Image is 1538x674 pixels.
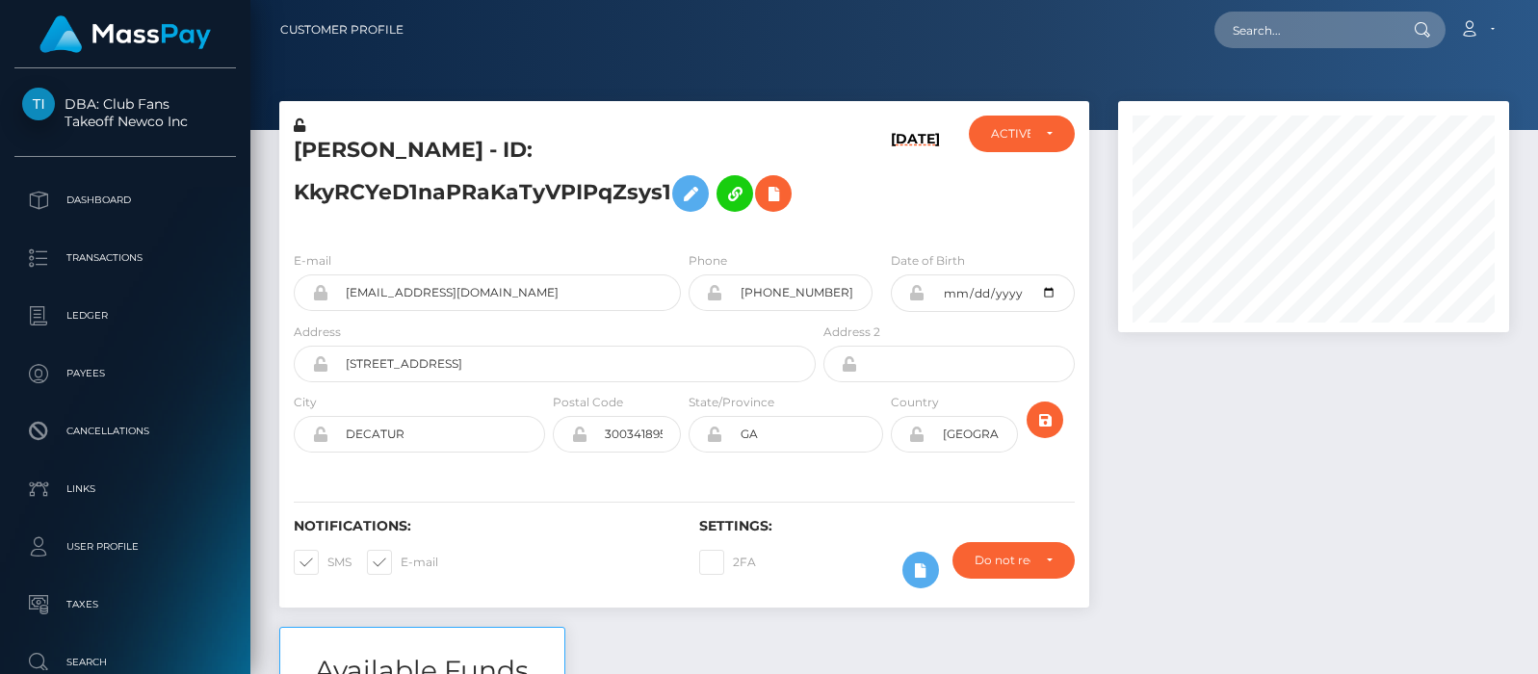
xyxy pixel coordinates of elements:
[280,10,404,50] a: Customer Profile
[969,116,1075,152] button: ACTIVE
[699,550,756,575] label: 2FA
[1214,12,1395,48] input: Search...
[294,136,805,221] h5: [PERSON_NAME] - ID: KkyRCYeD1naPRaKaTyVPIPqZsys1
[22,475,228,504] p: Links
[22,301,228,330] p: Ledger
[14,465,236,513] a: Links
[14,234,236,282] a: Transactions
[952,542,1076,579] button: Do not require
[367,550,438,575] label: E-mail
[823,324,880,341] label: Address 2
[294,394,317,411] label: City
[14,581,236,629] a: Taxes
[294,550,352,575] label: SMS
[553,394,623,411] label: Postal Code
[14,523,236,571] a: User Profile
[991,126,1030,142] div: ACTIVE
[14,95,236,130] span: DBA: Club Fans Takeoff Newco Inc
[22,186,228,215] p: Dashboard
[689,394,774,411] label: State/Province
[975,553,1031,568] div: Do not require
[294,518,670,534] h6: Notifications:
[22,417,228,446] p: Cancellations
[294,252,331,270] label: E-mail
[689,252,727,270] label: Phone
[14,407,236,455] a: Cancellations
[891,394,939,411] label: Country
[22,532,228,561] p: User Profile
[699,518,1076,534] h6: Settings:
[294,324,341,341] label: Address
[14,176,236,224] a: Dashboard
[14,292,236,340] a: Ledger
[22,590,228,619] p: Taxes
[22,88,55,120] img: Takeoff Newco Inc
[891,252,965,270] label: Date of Birth
[14,350,236,398] a: Payees
[22,359,228,388] p: Payees
[39,15,211,53] img: MassPay Logo
[891,131,940,228] h6: [DATE]
[22,244,228,272] p: Transactions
